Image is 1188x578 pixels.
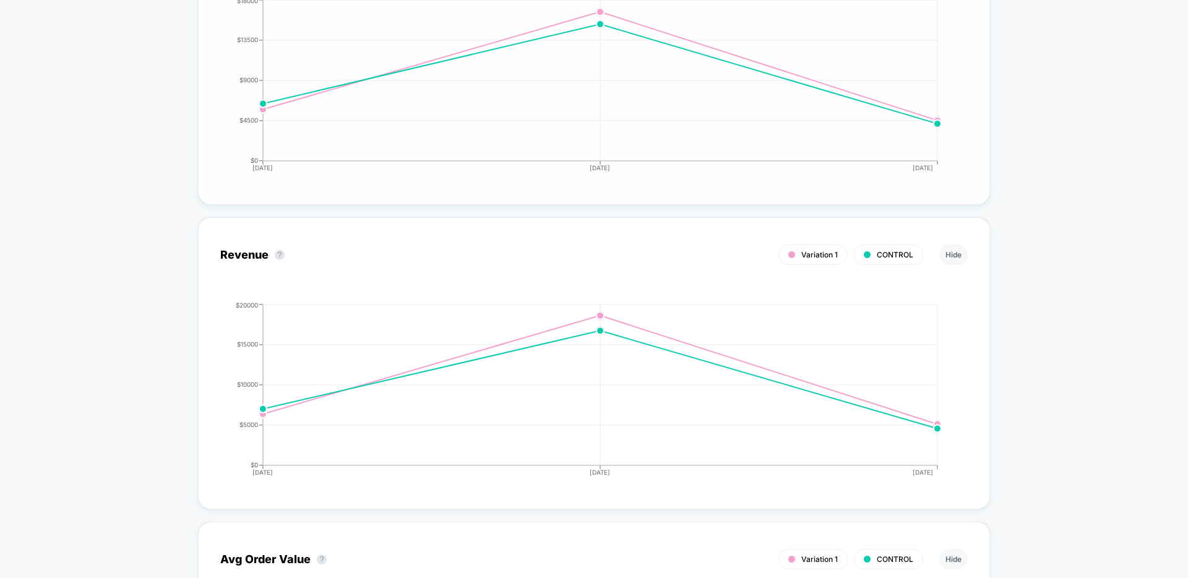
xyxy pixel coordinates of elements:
tspan: $13500 [237,36,258,43]
tspan: $9000 [239,76,258,84]
span: CONTROL [877,250,913,259]
tspan: $20000 [236,301,258,308]
button: ? [275,250,285,260]
tspan: [DATE] [590,468,610,476]
tspan: $0 [251,157,258,164]
div: REVENUE [208,301,955,487]
tspan: $4500 [239,116,258,124]
tspan: [DATE] [252,164,273,171]
span: CONTROL [877,554,913,564]
tspan: [DATE] [913,164,934,171]
span: Variation 1 [801,250,838,259]
tspan: $15000 [237,340,258,348]
button: ? [317,554,327,564]
tspan: $5000 [239,421,258,428]
tspan: [DATE] [252,468,273,476]
tspan: [DATE] [913,468,934,476]
tspan: $10000 [237,381,258,388]
span: Variation 1 [801,554,838,564]
tspan: $0 [251,461,258,468]
button: Hide [939,244,968,265]
tspan: [DATE] [590,164,610,171]
button: Hide [939,549,968,569]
